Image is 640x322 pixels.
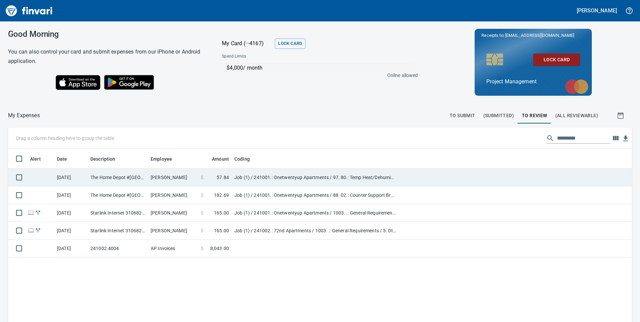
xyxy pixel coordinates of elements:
[88,204,148,222] td: Starlink Internet 3106829683 CA - 120
[275,38,305,49] button: Lock Card
[54,169,88,186] td: [DATE]
[522,111,547,120] span: To Review
[90,155,124,163] span: Description
[90,155,115,163] span: Description
[232,222,399,240] td: Job (1) / 241002.: 72nd Apartments / 1003. .: General Requirements / 5: Other
[201,210,204,216] span: $
[214,227,229,234] span: 165.00
[34,228,42,233] span: Split transaction
[555,111,598,120] span: (All Reviewable)
[148,186,198,204] td: [PERSON_NAME]
[533,54,580,66] button: Lock Card
[88,222,148,240] td: Starlink Internet 3106829683 CA - 72nd
[232,204,399,222] td: Job (1) / 241001.: Onetwentyup Apartments / 1003. .: General Requirements / 5: Other
[217,72,418,79] p: Online allowed
[232,169,399,186] td: Job (1) / 241001.: Onetwentyup Apartments / 97. 80.: Temp Heat/Dehumidification / 5: Other
[151,155,172,163] span: Employee
[151,155,181,163] span: Employee
[54,204,88,222] td: [DATE]
[34,211,42,215] span: Split transaction
[481,32,585,39] p: Receipts to:
[4,3,54,19] img: Finvari
[234,155,250,163] span: Coding
[611,107,632,124] button: Show transactions within a particular date range
[621,134,631,144] button: Download table
[30,155,50,163] span: Alert
[8,47,205,66] h6: You can also control your card and submit expenses from our iPhone or Android application.
[212,155,229,163] span: Amount
[483,111,514,120] span: (Submitted)
[16,135,114,142] p: Drag a column heading here to group the table
[504,32,575,38] span: [EMAIL_ADDRESS][DOMAIN_NAME]
[203,155,229,163] span: Amount
[234,155,258,163] span: Coding
[27,211,34,215] span: Online transaction
[27,228,34,233] span: Online transaction
[88,169,148,186] td: The Home Depot #[GEOGRAPHIC_DATA]
[148,204,198,222] td: [PERSON_NAME]
[577,7,617,14] h5: [PERSON_NAME]
[148,169,198,186] td: [PERSON_NAME]
[57,155,67,163] span: Date
[562,76,592,97] img: mastercard.svg
[611,133,621,143] button: Choose columns to display
[201,227,204,234] span: $
[214,210,229,216] span: 165.00
[201,174,204,181] span: $
[148,240,198,257] td: AP Invoices
[217,174,229,181] span: 57.84
[222,53,331,60] span: Spend Limits
[210,245,229,252] span: 8,043.00
[54,222,88,240] td: [DATE]
[88,240,148,257] td: 241002.4004
[54,240,88,257] td: [DATE]
[100,71,158,93] img: Get it on Google Play
[30,155,41,163] span: Alert
[8,29,205,39] h3: Good Morning
[54,186,88,204] td: [DATE]
[201,245,204,252] span: $
[232,186,399,204] td: Job (1) / 241001.: Onetwentyup Apartments / 88. 02.: Counter Support Brackets / 5: Other
[201,192,204,198] span: $
[222,39,272,48] p: My Card (···4167)
[8,111,40,119] p: My Expenses
[8,111,40,119] nav: breadcrumb
[148,222,198,240] td: [PERSON_NAME]
[486,78,580,86] p: Project Management
[56,75,100,90] img: Download on the App Store
[57,155,76,163] span: Date
[214,192,229,198] span: 182.69
[88,186,148,204] td: The Home Depot #[GEOGRAPHIC_DATA]
[227,64,414,72] p: $4,000 / month
[278,40,302,48] span: Lock Card
[450,111,475,120] span: To Submit
[575,5,619,16] button: [PERSON_NAME]
[539,56,575,64] span: Lock Card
